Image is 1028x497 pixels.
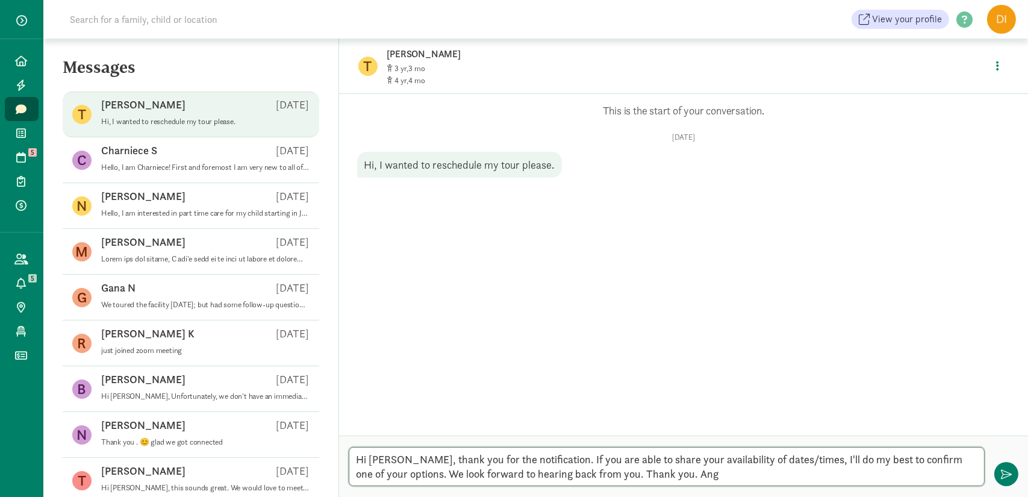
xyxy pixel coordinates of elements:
p: [DATE] [276,327,310,341]
p: just joined zoom meeting [101,346,310,355]
span: 5 [28,148,37,157]
p: [PERSON_NAME] [387,46,767,63]
span: 4 [395,75,409,86]
figure: M [72,242,92,261]
p: [PERSON_NAME] [101,98,185,112]
p: [PERSON_NAME] [101,189,185,204]
figure: N [72,196,92,216]
a: 5 [5,271,39,295]
p: We toured the facility [DATE]; but had some follow-up questions. We hope someone can answer the q... [101,300,310,310]
p: Charniece S [101,143,157,158]
p: Hi, I wanted to reschedule my tour please. [101,117,310,127]
p: Lorem ips dol sitame, C adi'e sedd ei te inci ut labore et dolorem aliquae adminimv quisnost. Ex ... [101,254,310,264]
p: [DATE] [276,372,310,387]
span: 4 [409,75,426,86]
figure: T [72,471,92,490]
figure: G [72,288,92,307]
p: Hi [PERSON_NAME], Unfortunately, we don't have an immediate opening for that age group, but we do... [101,392,310,401]
a: View your profile [852,10,949,29]
div: Hi, I wanted to reschedule my tour please. [357,152,562,178]
p: [DATE] [276,464,310,478]
figure: R [72,334,92,353]
figure: T [72,105,92,124]
p: Hello, I am Charniece! First and foremost I am very new to all of this so I’m not as well versed.... [101,163,310,172]
p: [PERSON_NAME] [101,464,185,478]
span: View your profile [872,12,942,27]
p: This is the start of your conversation. [357,104,1011,118]
p: [DATE] [276,143,310,158]
p: [DATE] [276,98,310,112]
p: Gana N [101,281,136,295]
figure: N [72,425,92,445]
iframe: Chat Widget [968,439,1028,497]
figure: C [72,151,92,170]
p: [PERSON_NAME] K [101,327,195,341]
p: [PERSON_NAME] [101,418,185,433]
p: [DATE] [276,235,310,249]
a: 5 [5,145,39,169]
p: [PERSON_NAME] [101,235,185,249]
p: [DATE] [276,418,310,433]
p: Thank you . 😊 glad we got connected [101,437,310,447]
p: [DATE] [357,133,1011,142]
p: Hello, I am interested in part time care for my child starting in January. Is this something you ... [101,208,310,218]
h5: Messages [43,58,338,87]
p: [DATE] [276,189,310,204]
span: 3 [409,63,426,73]
span: 3 [395,63,409,73]
p: Hi [PERSON_NAME], this sounds great. We would love to meet [PERSON_NAME], so we are happy to have... [101,483,310,493]
p: [DATE] [276,281,310,295]
figure: B [72,380,92,399]
span: 5 [28,274,37,283]
figure: T [358,57,378,76]
input: Search for a family, child or location [63,7,400,31]
p: [PERSON_NAME] [101,372,185,387]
